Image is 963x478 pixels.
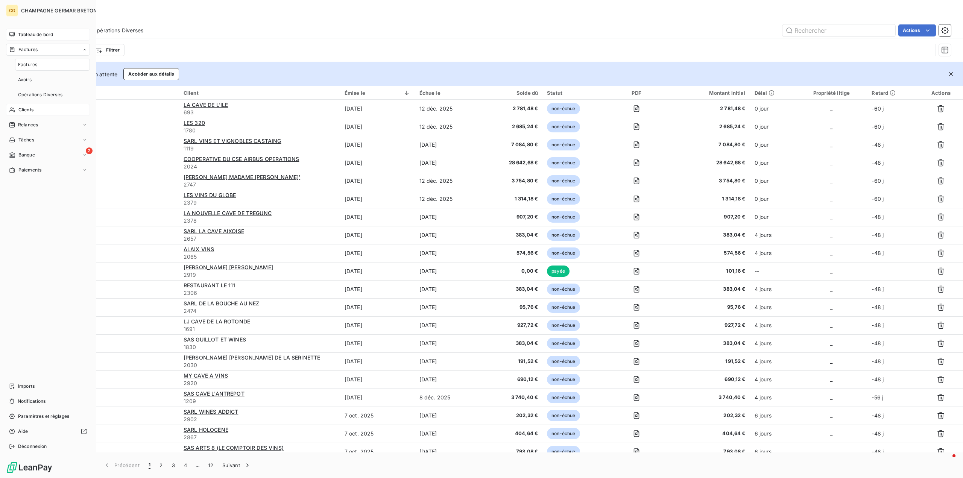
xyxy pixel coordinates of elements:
[547,247,580,259] span: non-échue
[750,244,796,262] td: 4 jours
[204,457,218,473] button: 12
[830,159,832,166] span: _
[184,217,336,225] span: 2378
[750,154,796,172] td: 0 jour
[750,388,796,407] td: 4 jours
[184,434,336,441] span: 2867
[340,262,415,280] td: [DATE]
[184,372,228,379] span: MY CAVE A VINS
[90,44,125,56] button: Filtrer
[547,320,580,331] span: non-échue
[184,445,284,451] span: SAS ARTS 8 (LE COMPTOIR DES VINS)
[86,147,93,154] span: 2
[487,448,538,455] span: 793,08 €
[415,316,483,334] td: [DATE]
[547,157,580,168] span: non-échue
[167,457,179,473] button: 3
[415,154,483,172] td: [DATE]
[415,352,483,370] td: [DATE]
[547,121,580,132] span: non-échue
[184,343,336,351] span: 1830
[415,244,483,262] td: [DATE]
[415,118,483,136] td: 12 déc. 2025
[547,374,580,385] span: non-échue
[184,452,336,459] span: 2620
[6,461,53,473] img: Logo LeanPay
[872,286,884,292] span: -48 j
[750,280,796,298] td: 4 jours
[487,249,538,257] span: 574,56 €
[18,106,33,113] span: Clients
[487,412,538,419] span: 202,32 €
[872,250,884,256] span: -48 j
[547,392,580,403] span: non-échue
[830,358,832,364] span: _
[415,407,483,425] td: [DATE]
[547,175,580,187] span: non-échue
[670,267,745,275] span: 101,16 €
[340,208,415,226] td: [DATE]
[830,123,832,130] span: _
[184,138,281,144] span: SARL VINS ET VIGNOBLES CASTAING
[872,322,884,328] span: -48 j
[415,172,483,190] td: 12 déc. 2025
[340,154,415,172] td: [DATE]
[670,412,745,419] span: 202,32 €
[184,120,205,126] span: LES 320
[345,90,410,96] div: Émise le
[184,90,336,96] div: Client
[184,398,336,405] span: 1209
[184,199,336,206] span: 2379
[184,181,336,188] span: 2747
[340,388,415,407] td: [DATE]
[830,430,832,437] span: _
[547,103,580,114] span: non-échue
[750,407,796,425] td: 6 jours
[340,244,415,262] td: [DATE]
[898,24,936,36] button: Actions
[340,443,415,461] td: 7 oct. 2025
[184,271,336,279] span: 2919
[21,8,97,14] span: CHAMPAGNE GERMAR BRETON
[340,136,415,154] td: [DATE]
[99,457,144,473] button: Précédent
[18,91,62,98] span: Opérations Diverses
[340,298,415,316] td: [DATE]
[830,286,832,292] span: _
[184,127,336,134] span: 1780
[487,340,538,347] span: 383,04 €
[487,303,538,311] span: 95,76 €
[830,340,832,346] span: _
[750,352,796,370] td: 4 jours
[18,167,41,173] span: Paiements
[184,253,336,261] span: 2065
[184,354,320,361] span: [PERSON_NAME] [PERSON_NAME] DE LA SERINETTE
[415,226,483,244] td: [DATE]
[830,105,832,112] span: _
[184,192,236,198] span: LES VINS DU GLOBE
[782,24,895,36] input: Rechercher
[18,61,37,68] span: Factures
[872,159,884,166] span: -48 j
[487,195,538,203] span: 1 314,18 €
[415,280,483,298] td: [DATE]
[184,390,245,397] span: SAS CAVE L'ANTREPOT
[670,430,745,437] span: 404,64 €
[184,163,336,170] span: 2024
[547,356,580,367] span: non-échue
[184,408,238,415] span: SARL WINES ADDICT
[830,412,832,419] span: _
[872,196,884,202] span: -60 j
[872,214,884,220] span: -48 j
[872,105,884,112] span: -60 j
[18,443,47,450] span: Déconnexion
[872,178,884,184] span: -60 j
[191,459,204,471] span: …
[415,208,483,226] td: [DATE]
[670,90,745,96] div: Montant initial
[872,90,914,96] div: Retard
[487,285,538,293] span: 383,04 €
[184,361,336,369] span: 2030
[547,446,580,457] span: non-échue
[670,249,745,257] span: 574,56 €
